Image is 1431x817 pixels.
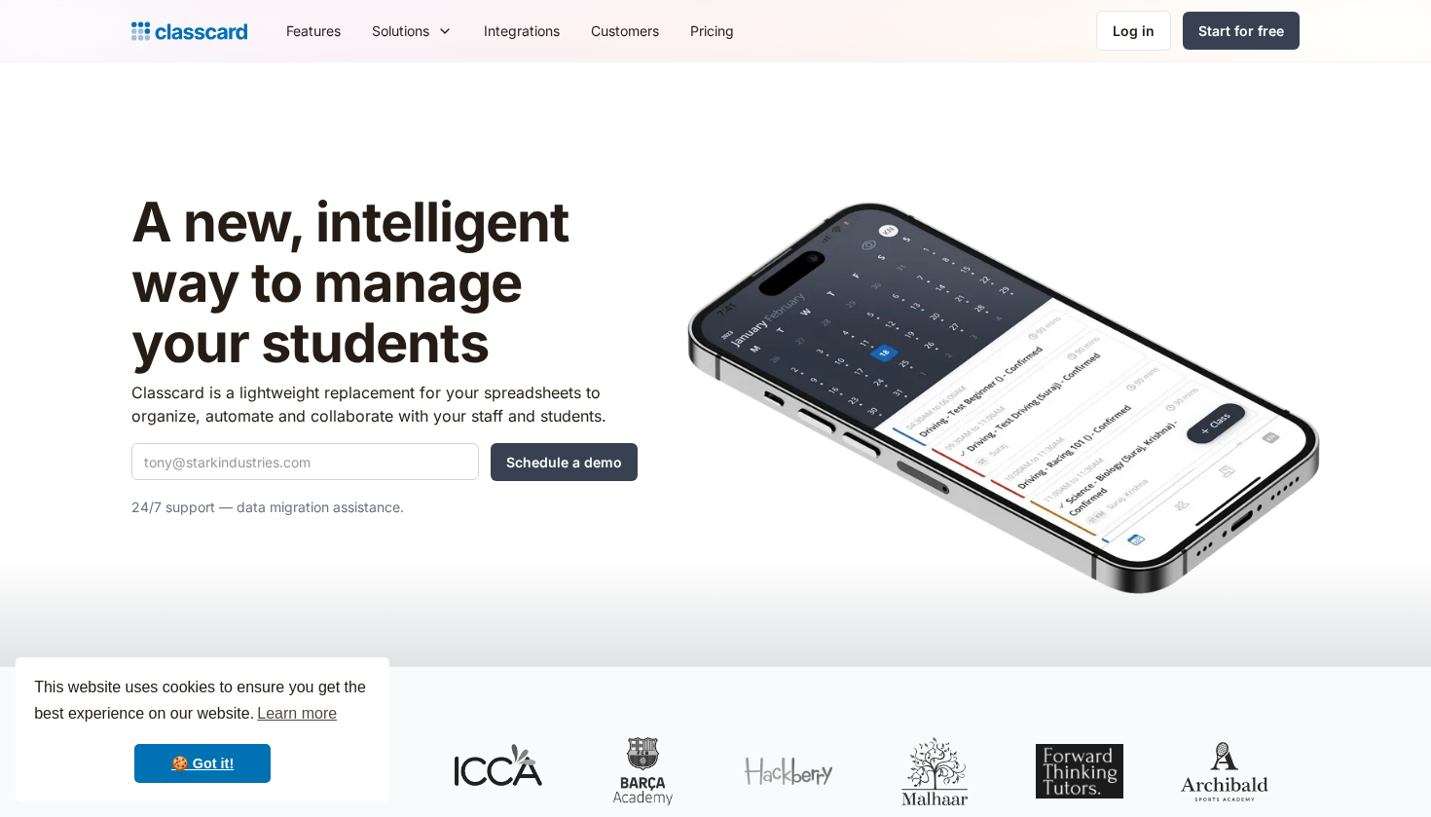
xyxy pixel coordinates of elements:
a: learn more about cookies [254,699,340,728]
a: dismiss cookie message [134,744,271,783]
div: Log in [1113,20,1155,41]
a: Log in [1096,11,1171,51]
a: Logo [131,18,247,45]
div: Start for free [1198,20,1284,41]
div: cookieconsent [16,657,389,801]
p: 24/7 support — data migration assistance. [131,496,638,519]
form: Quick Demo Form [131,443,638,481]
input: tony@starkindustries.com [131,443,479,480]
span: This website uses cookies to ensure you get the best experience on our website. [34,676,371,728]
div: Solutions [372,20,429,41]
h1: A new, intelligent way to manage your students [131,193,638,373]
a: Customers [575,9,675,53]
a: Pricing [675,9,750,53]
a: Start for free [1183,12,1300,50]
a: Features [271,9,356,53]
div: Solutions [356,9,468,53]
p: Classcard is a lightweight replacement for your spreadsheets to organize, automate and collaborat... [131,381,638,427]
a: Integrations [468,9,575,53]
input: Schedule a demo [491,443,638,481]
